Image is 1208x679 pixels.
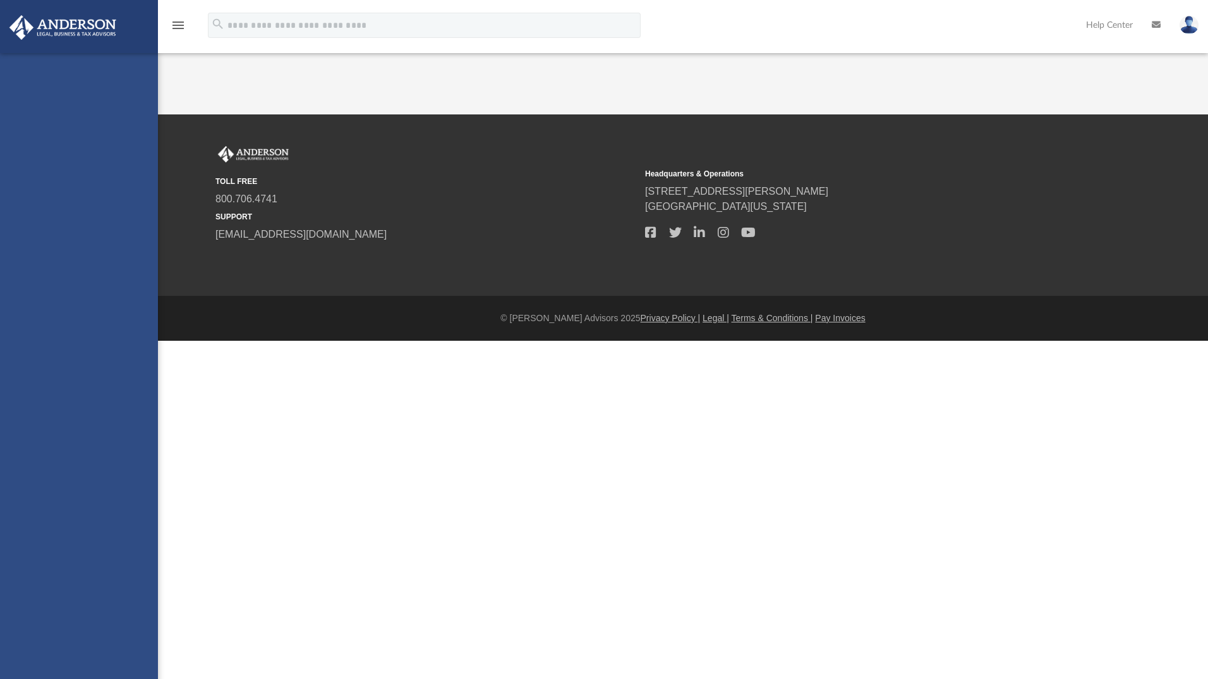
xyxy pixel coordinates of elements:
a: [EMAIL_ADDRESS][DOMAIN_NAME] [215,229,387,240]
a: 800.706.4741 [215,193,277,204]
small: Headquarters & Operations [645,168,1066,180]
a: [GEOGRAPHIC_DATA][US_STATE] [645,201,807,212]
i: menu [171,18,186,33]
a: Legal | [703,313,729,323]
div: © [PERSON_NAME] Advisors 2025 [158,312,1208,325]
small: TOLL FREE [215,176,636,187]
small: SUPPORT [215,211,636,223]
img: User Pic [1180,16,1199,34]
a: Pay Invoices [815,313,865,323]
a: menu [171,24,186,33]
img: Anderson Advisors Platinum Portal [215,146,291,162]
i: search [211,17,225,31]
img: Anderson Advisors Platinum Portal [6,15,120,40]
a: [STREET_ADDRESS][PERSON_NAME] [645,186,828,197]
a: Privacy Policy | [641,313,701,323]
a: Terms & Conditions | [732,313,813,323]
